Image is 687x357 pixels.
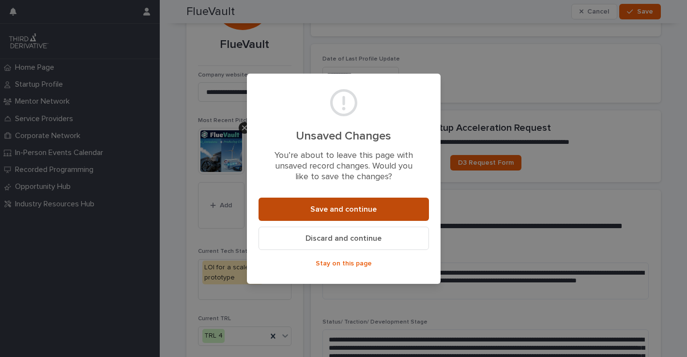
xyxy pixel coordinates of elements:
[305,234,382,242] span: Discard and continue
[259,227,429,250] button: Discard and continue
[259,256,429,271] button: Stay on this page
[270,129,417,143] h2: Unsaved Changes
[316,260,372,267] span: Stay on this page
[310,205,377,213] span: Save and continue
[270,151,417,182] p: You’re about to leave this page with unsaved record changes. Would you like to save the changes?
[259,198,429,221] button: Save and continue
